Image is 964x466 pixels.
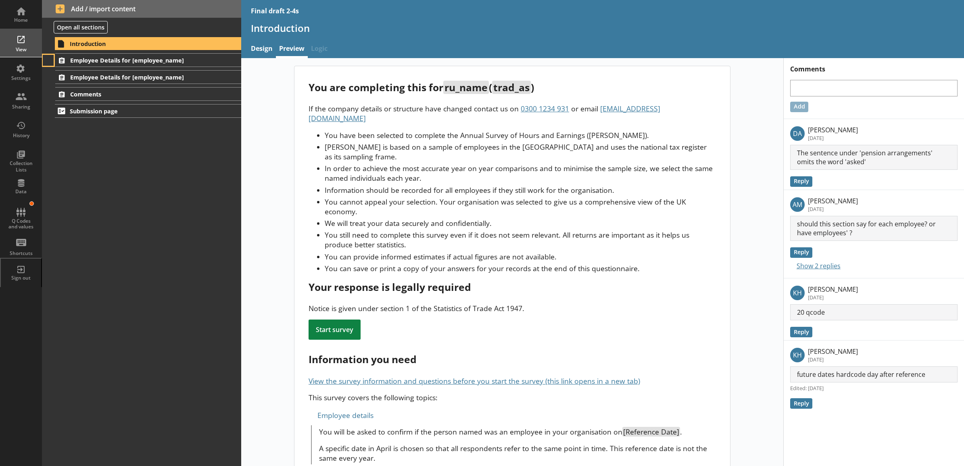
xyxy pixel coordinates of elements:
[790,304,958,320] p: 20 qcode
[309,393,716,402] p: This survey covers the following topics:
[7,46,35,53] div: View
[325,252,716,261] li: You can provide informed estimates if actual figures are not available.
[42,70,241,84] li: Employee Details for [employee_name]
[42,53,241,67] li: Employee Details for [employee_name]
[251,6,299,15] div: Final draft 2-4s
[308,41,331,58] span: Logic
[622,427,680,437] span: [Reference Date]
[70,40,205,48] span: Introduction
[309,409,716,422] div: Employee details
[808,285,858,294] p: [PERSON_NAME]
[790,286,805,300] p: KH
[55,37,241,50] a: Introduction
[56,4,227,13] span: Add / import content
[325,185,716,195] li: Information should be recorded for all employees if they still work for the organisation.
[70,56,205,64] span: Employee Details for [employee_name]
[309,81,716,94] div: You are completing this for ( )
[7,17,35,23] div: Home
[55,70,241,84] a: Employee Details for [employee_name]
[790,247,812,258] button: Reply
[790,398,812,409] button: Reply
[7,75,35,81] div: Settings
[7,104,35,110] div: Sharing
[808,347,858,356] p: [PERSON_NAME]
[325,230,716,249] li: You still need to complete this survey even if it does not seem relevant. All returns are importa...
[790,126,805,141] p: DA
[7,188,35,195] div: Data
[443,81,489,94] span: ru_name
[7,218,35,230] div: Q Codes and values
[309,320,361,340] div: Start survey
[808,356,858,363] p: [DATE]
[325,163,716,183] li: In order to achieve the most accurate year on year comparisons and to minimise the sample size, w...
[790,145,958,170] p: The sentence under 'pension arrangements' omits the word 'asked'
[248,41,276,58] a: Design
[309,353,716,366] div: Information you need
[790,261,841,272] button: Show 2 replies
[808,294,858,301] p: [DATE]
[325,263,716,273] li: You can save or print a copy of your answers for your records at the end of this questionnaire.
[7,275,35,281] div: Sign out
[55,104,241,118] a: Submission page
[55,53,241,67] a: Employee Details for [employee_name]
[7,132,35,139] div: History
[808,205,858,213] p: [DATE]
[784,58,964,73] h1: Comments
[55,87,241,101] a: Comments
[790,348,805,362] p: KH
[325,130,716,140] li: You have been selected to complete the Annual Survey of Hours and Earnings ([PERSON_NAME]).
[276,41,308,58] a: Preview
[790,327,812,337] button: Reply
[319,427,716,437] p: You will be asked to confirm if the person named was an employee in your organisation on .
[251,22,955,34] h1: Introduction
[808,196,858,205] p: [PERSON_NAME]
[790,197,805,212] p: AM
[325,218,716,228] li: We will treat your data securely and confidentially.
[790,216,958,241] p: should this section say for each employee? or have employees' ?
[7,160,35,173] div: Collection Lists
[790,176,812,187] button: Reply
[70,107,205,115] span: Submission page
[808,134,858,142] p: [DATE]
[7,250,35,257] div: Shortcuts
[319,443,716,463] p: A specific date in April is chosen so that all respondents refer to the same point in time. This ...
[309,376,640,386] a: View the survey information and questions before you start the survey (this link opens in a new tab)
[492,81,531,94] span: trad_as
[790,385,958,392] p: Edited: [DATE]
[70,73,205,81] span: Employee Details for [employee_name]
[790,366,958,382] p: future dates hardcode day after reference
[309,303,716,313] div: Notice is given under section 1 of the Statistics of Trade Act 1947.
[70,90,205,98] span: Comments
[808,125,858,134] p: [PERSON_NAME]
[309,104,660,123] span: [EMAIL_ADDRESS][DOMAIN_NAME]
[309,280,716,294] div: Your response is legally required
[325,142,716,161] li: [PERSON_NAME] is based on a sample of employees in the [GEOGRAPHIC_DATA] and uses the national ta...
[325,197,716,216] li: You cannot appeal your selection. Your organisation was selected to give us a comprehensive view ...
[42,87,241,101] li: Comments
[54,21,108,33] button: Open all sections
[521,104,569,113] span: 0300 1234 931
